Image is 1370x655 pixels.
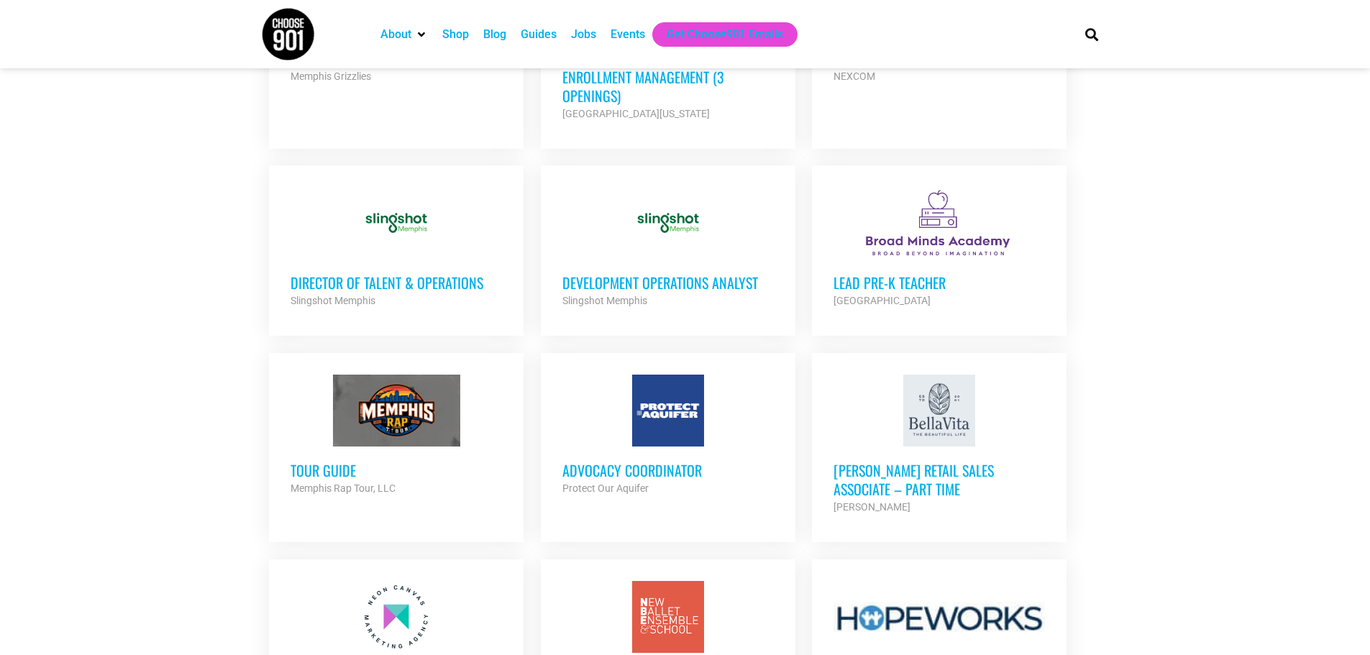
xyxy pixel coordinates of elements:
[483,26,506,43] a: Blog
[667,26,783,43] a: Get Choose901 Emails
[1079,22,1103,46] div: Search
[541,165,795,331] a: Development Operations Analyst Slingshot Memphis
[812,353,1067,537] a: [PERSON_NAME] Retail Sales Associate – Part Time [PERSON_NAME]
[812,165,1067,331] a: Lead Pre-K Teacher [GEOGRAPHIC_DATA]
[291,461,502,480] h3: Tour Guide
[291,482,396,494] strong: Memphis Rap Tour, LLC
[541,353,795,518] a: Advocacy Coordinator Protect Our Aquifer
[521,26,557,43] a: Guides
[562,295,647,306] strong: Slingshot Memphis
[562,482,649,494] strong: Protect Our Aquifer
[291,295,375,306] strong: Slingshot Memphis
[611,26,645,43] a: Events
[834,295,931,306] strong: [GEOGRAPHIC_DATA]
[291,70,371,82] strong: Memphis Grizzlies
[373,22,1061,47] nav: Main nav
[562,273,774,292] h3: Development Operations Analyst
[562,108,710,119] strong: [GEOGRAPHIC_DATA][US_STATE]
[269,353,524,518] a: Tour Guide Memphis Rap Tour, LLC
[291,273,502,292] h3: Director of Talent & Operations
[373,22,435,47] div: About
[380,26,411,43] a: About
[834,461,1045,498] h3: [PERSON_NAME] Retail Sales Associate – Part Time
[834,273,1045,292] h3: Lead Pre-K Teacher
[269,165,524,331] a: Director of Talent & Operations Slingshot Memphis
[442,26,469,43] a: Shop
[571,26,596,43] a: Jobs
[562,461,774,480] h3: Advocacy Coordinator
[562,49,774,105] h3: Financial Aid Counselor-Enrollment Management (3 Openings)
[834,70,875,82] strong: NEXCOM
[834,501,910,513] strong: [PERSON_NAME]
